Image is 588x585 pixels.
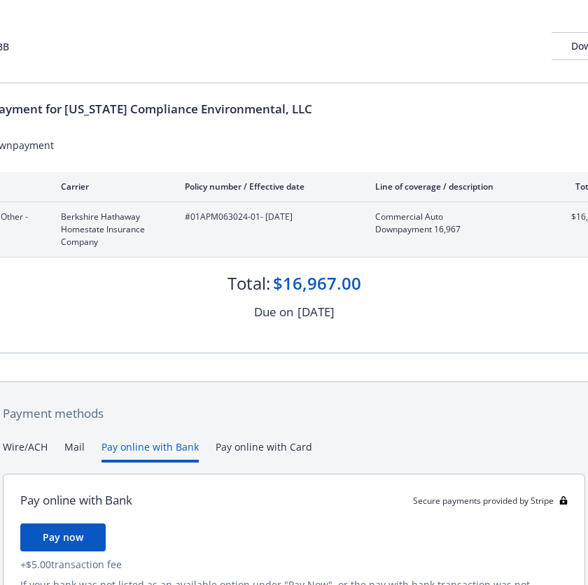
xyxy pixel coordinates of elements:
span: #01APM063024-01 - [DATE] [185,211,353,223]
div: Carrier [61,181,162,192]
button: Mail [64,439,85,463]
span: Downpayment 16,967 [375,223,540,236]
button: Pay now [20,523,106,551]
div: Total: [227,272,270,295]
div: Due on [254,303,293,321]
button: Pay online with Bank [101,439,199,463]
div: + $5.00 transaction fee [20,557,568,572]
span: Commercial Auto [375,211,540,223]
button: Wire/ACH [3,439,48,463]
div: Secure payments provided by Stripe [413,495,568,507]
span: Berkshire Hathaway Homestate Insurance Company [61,211,162,248]
div: [DATE] [297,303,335,321]
div: Line of coverage / description [375,181,540,192]
div: Policy number / Effective date [185,181,353,192]
span: Commercial AutoDownpayment 16,967 [375,211,540,236]
div: $16,967.00 [273,272,361,295]
div: Pay online with Bank [20,491,132,509]
div: Payment methods [3,404,585,423]
span: Pay now [43,530,83,544]
button: Pay online with Card [216,439,312,463]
